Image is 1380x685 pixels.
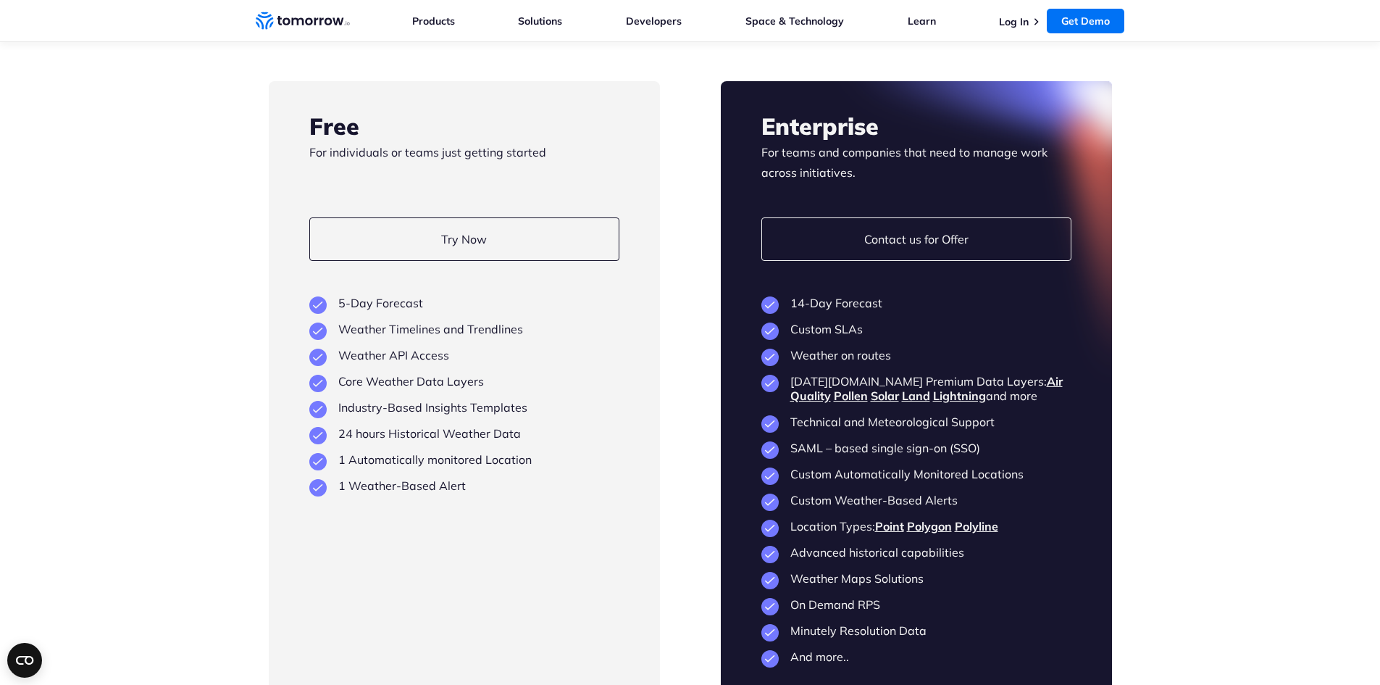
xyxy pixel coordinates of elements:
[761,296,1071,310] li: 14-Day Forecast
[309,296,619,310] li: 5-Day Forecast
[309,452,619,467] li: 1 Automatically monitored Location
[518,14,562,28] a: Solutions
[309,296,619,493] ul: plan features
[875,519,904,534] a: Point
[955,519,998,534] a: Polyline
[309,426,619,441] li: 24 hours Historical Weather Data
[761,322,1071,336] li: Custom SLAs
[309,217,619,261] a: Try Now
[309,142,619,183] p: For individuals or teams just getting started
[626,14,682,28] a: Developers
[761,649,1071,664] li: And more..
[907,519,952,534] a: Polygon
[256,10,350,32] a: Home link
[761,467,1071,481] li: Custom Automatically Monitored Locations
[761,217,1071,261] a: Contact us for Offer
[761,597,1071,612] li: On Demand RPS
[309,478,619,493] li: 1 Weather-Based Alert
[761,415,1071,429] li: Technical and Meteorological Support
[761,296,1071,664] ul: plan features
[1047,9,1124,33] a: Get Demo
[790,374,1063,403] a: Air Quality
[761,348,1071,362] li: Weather on routes
[309,374,619,389] li: Core Weather Data Layers
[761,545,1071,560] li: Advanced historical capabilities
[761,493,1071,507] li: Custom Weather-Based Alerts
[834,389,868,403] a: Pollen
[999,15,1029,28] a: Log In
[761,623,1071,638] li: Minutely Resolution Data
[761,374,1071,403] li: [DATE][DOMAIN_NAME] Premium Data Layers: and more
[309,348,619,362] li: Weather API Access
[902,389,930,403] a: Land
[745,14,844,28] a: Space & Technology
[7,643,42,678] button: Open CMP widget
[309,400,619,415] li: Industry-Based Insights Templates
[871,389,899,403] a: Solar
[761,519,1071,534] li: Location Types:
[933,389,986,403] a: Lightning
[908,14,936,28] a: Learn
[309,322,619,336] li: Weather Timelines and Trendlines
[412,14,455,28] a: Products
[309,110,619,142] h3: Free
[761,441,1071,455] li: SAML – based single sign-on (SSO)
[761,571,1071,586] li: Weather Maps Solutions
